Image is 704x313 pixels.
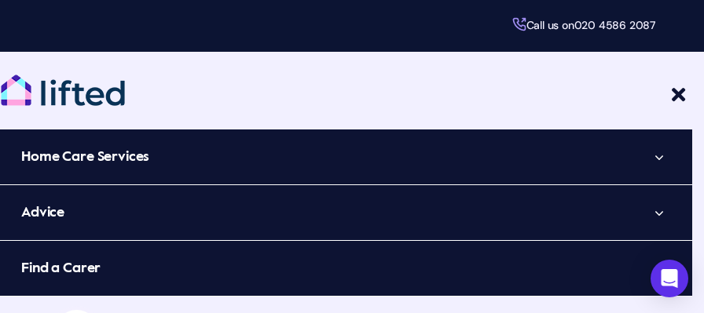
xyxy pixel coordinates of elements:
nav: NEW B Live In Care Header Menu [528,75,704,114]
a: 020 4586 2087 [574,18,655,32]
span: Find a Carer [21,256,101,281]
div: Open Intercom Messenger [651,260,688,297]
div: Call us on [433,17,655,33]
button: Open submenu of Advice [626,185,692,240]
button: Open submenu of Home Care Services [626,129,692,184]
span: Advice [21,200,64,225]
span: Home Care Services [21,144,149,169]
